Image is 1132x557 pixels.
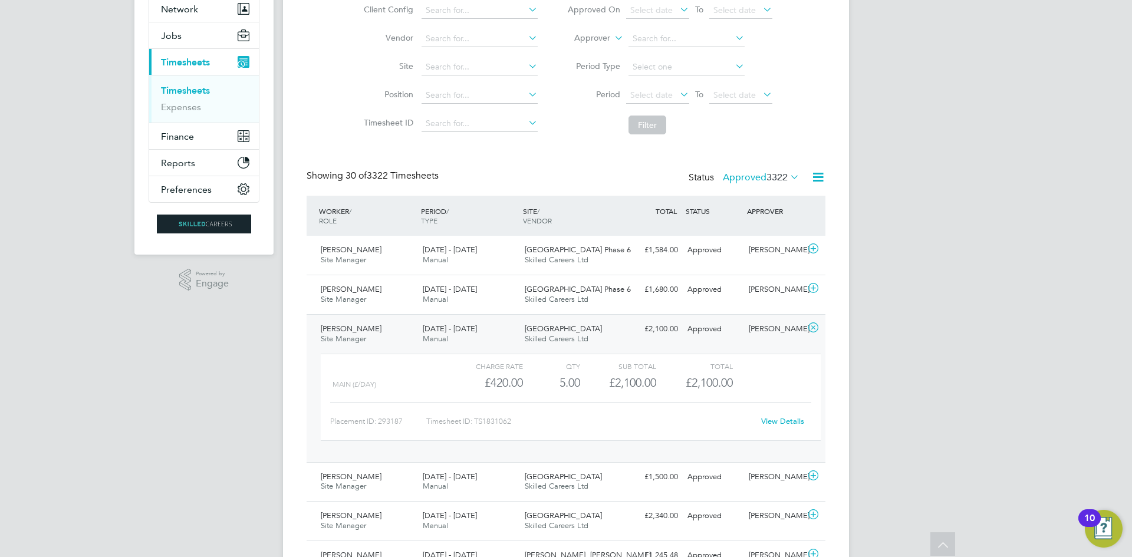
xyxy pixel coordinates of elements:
span: Site Manager [321,481,366,491]
button: Jobs [149,22,259,48]
span: Network [161,4,198,15]
div: Approved [683,280,744,299]
span: Skilled Careers Ltd [525,294,588,304]
span: TYPE [421,216,437,225]
span: Site Manager [321,520,366,530]
span: [GEOGRAPHIC_DATA] [525,472,602,482]
span: Main (£/day) [333,380,376,388]
span: / [446,206,449,216]
span: [DATE] - [DATE] [423,245,477,255]
input: Search for... [422,87,538,104]
button: Reports [149,150,259,176]
span: Select date [630,5,673,15]
span: Jobs [161,30,182,41]
div: Charge rate [447,359,523,373]
input: Search for... [628,31,745,47]
div: £1,584.00 [621,240,683,260]
div: Timesheets [149,75,259,123]
span: Manual [423,294,448,304]
div: Approved [683,467,744,487]
span: VENDOR [523,216,552,225]
span: Reports [161,157,195,169]
span: / [349,206,351,216]
span: [PERSON_NAME] [321,472,381,482]
a: View Details [761,416,804,426]
img: skilledcareers-logo-retina.png [157,215,251,233]
span: [DATE] - [DATE] [423,284,477,294]
span: [DATE] - [DATE] [423,324,477,334]
div: PERIOD [418,200,520,231]
span: Select date [713,5,756,15]
span: Manual [423,255,448,265]
span: Select date [713,90,756,100]
span: TOTAL [656,206,677,216]
button: Finance [149,123,259,149]
div: STATUS [683,200,744,222]
label: Approver [557,32,610,44]
button: Preferences [149,176,259,202]
span: Site Manager [321,255,366,265]
span: [GEOGRAPHIC_DATA] [525,324,602,334]
button: Timesheets [149,49,259,75]
span: Finance [161,131,194,142]
div: Approved [683,240,744,260]
button: Filter [628,116,666,134]
div: £1,680.00 [621,280,683,299]
span: ROLE [319,216,337,225]
span: [GEOGRAPHIC_DATA] [525,510,602,520]
span: Preferences [161,184,212,195]
label: Approved [723,172,799,183]
div: Sub Total [580,359,656,373]
input: Select one [628,59,745,75]
div: APPROVER [744,200,805,222]
div: £2,100.00 [621,319,683,339]
span: Site Manager [321,334,366,344]
span: Powered by [196,269,229,279]
input: Search for... [422,116,538,132]
span: Manual [423,520,448,530]
span: [DATE] - [DATE] [423,510,477,520]
div: [PERSON_NAME] [744,467,805,487]
label: Site [360,61,413,71]
div: [PERSON_NAME] [744,280,805,299]
a: Go to home page [149,215,259,233]
div: £2,340.00 [621,506,683,526]
span: [GEOGRAPHIC_DATA] Phase 6 [525,245,631,255]
span: [GEOGRAPHIC_DATA] Phase 6 [525,284,631,294]
label: Client Config [360,4,413,15]
input: Search for... [422,2,538,19]
span: [DATE] - [DATE] [423,472,477,482]
div: [PERSON_NAME] [744,506,805,526]
span: Engage [196,279,229,289]
span: Site Manager [321,294,366,304]
label: Period Type [567,61,620,71]
span: £2,100.00 [686,375,733,390]
span: 30 of [345,170,367,182]
span: Skilled Careers Ltd [525,520,588,530]
span: [PERSON_NAME] [321,245,381,255]
div: Total [656,359,732,373]
span: / [537,206,539,216]
div: Showing [307,170,441,182]
div: Status [689,170,802,186]
div: Approved [683,319,744,339]
input: Search for... [422,31,538,47]
input: Search for... [422,59,538,75]
label: Timesheet ID [360,117,413,128]
a: Powered byEngage [179,269,229,291]
label: Period [567,89,620,100]
div: SITE [520,200,622,231]
div: WORKER [316,200,418,231]
span: Timesheets [161,57,210,68]
label: Position [360,89,413,100]
span: 3322 Timesheets [345,170,439,182]
span: Manual [423,334,448,344]
div: Placement ID: 293187 [330,412,426,431]
span: [PERSON_NAME] [321,284,381,294]
span: Manual [423,481,448,491]
span: To [692,87,707,102]
span: Skilled Careers Ltd [525,255,588,265]
div: [PERSON_NAME] [744,240,805,260]
span: [PERSON_NAME] [321,324,381,334]
span: 3322 [766,172,788,183]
